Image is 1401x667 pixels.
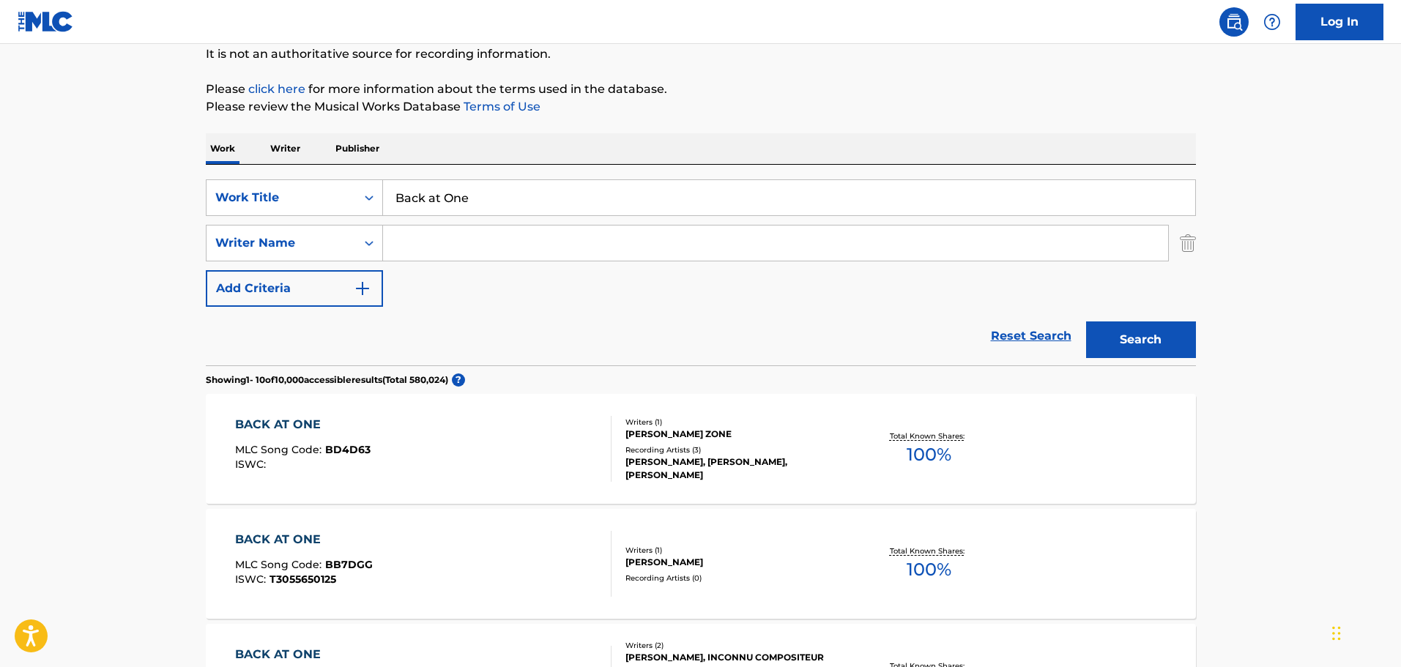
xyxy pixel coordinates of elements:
[1296,4,1383,40] a: Log In
[890,545,968,556] p: Total Known Shares:
[235,443,325,456] span: MLC Song Code :
[625,573,847,584] div: Recording Artists ( 0 )
[1219,7,1249,37] a: Public Search
[235,416,371,433] div: BACK AT ONE
[206,98,1196,116] p: Please review the Musical Works Database
[625,556,847,569] div: [PERSON_NAME]
[625,428,847,441] div: [PERSON_NAME] ZONE
[215,234,347,252] div: Writer Name
[907,556,951,583] span: 100 %
[625,444,847,455] div: Recording Artists ( 3 )
[235,646,368,663] div: BACK AT ONE
[1263,13,1281,31] img: help
[206,81,1196,98] p: Please for more information about the terms used in the database.
[1257,7,1287,37] div: Help
[625,545,847,556] div: Writers ( 1 )
[625,417,847,428] div: Writers ( 1 )
[206,179,1196,365] form: Search Form
[907,441,951,468] span: 100 %
[235,573,270,586] span: ISWC :
[206,133,239,164] p: Work
[270,573,336,586] span: T3055650125
[206,45,1196,63] p: It is not an authoritative source for recording information.
[984,320,1079,352] a: Reset Search
[461,100,540,113] a: Terms of Use
[206,509,1196,619] a: BACK AT ONEMLC Song Code:BB7DGGISWC:T3055650125Writers (1)[PERSON_NAME]Recording Artists (0)Total...
[235,558,325,571] span: MLC Song Code :
[248,82,305,96] a: click here
[206,394,1196,504] a: BACK AT ONEMLC Song Code:BD4D63ISWC:Writers (1)[PERSON_NAME] ZONERecording Artists (3)[PERSON_NAM...
[1225,13,1243,31] img: search
[1332,611,1341,655] div: Drag
[1180,225,1196,261] img: Delete Criterion
[266,133,305,164] p: Writer
[625,455,847,482] div: [PERSON_NAME], [PERSON_NAME], [PERSON_NAME]
[625,640,847,651] div: Writers ( 2 )
[235,531,373,548] div: BACK AT ONE
[325,558,373,571] span: BB7DGG
[325,443,371,456] span: BD4D63
[1086,321,1196,358] button: Search
[206,270,383,307] button: Add Criteria
[890,431,968,441] p: Total Known Shares:
[215,189,347,206] div: Work Title
[235,458,270,471] span: ISWC :
[452,373,465,387] span: ?
[1328,597,1401,667] iframe: Chat Widget
[331,133,384,164] p: Publisher
[354,280,371,297] img: 9d2ae6d4665cec9f34b9.svg
[18,11,74,32] img: MLC Logo
[206,373,448,387] p: Showing 1 - 10 of 10,000 accessible results (Total 580,024 )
